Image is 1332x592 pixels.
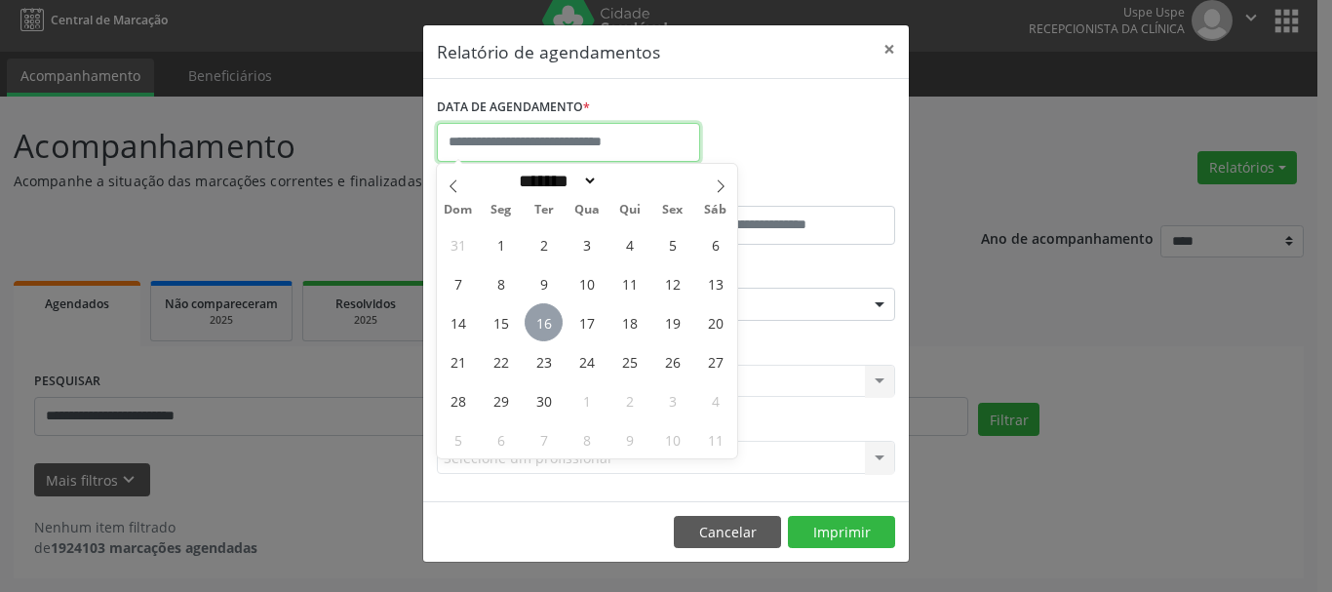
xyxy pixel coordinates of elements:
[696,420,734,458] span: Outubro 11, 2025
[608,204,651,217] span: Qui
[437,39,660,64] h5: Relatório de agendamentos
[568,264,606,302] span: Setembro 10, 2025
[525,264,563,302] span: Setembro 9, 2025
[568,303,606,341] span: Setembro 17, 2025
[674,516,781,549] button: Cancelar
[439,381,477,419] span: Setembro 28, 2025
[482,381,520,419] span: Setembro 29, 2025
[696,303,734,341] span: Setembro 20, 2025
[653,303,691,341] span: Setembro 19, 2025
[482,420,520,458] span: Outubro 6, 2025
[439,264,477,302] span: Setembro 7, 2025
[480,204,523,217] span: Seg
[525,303,563,341] span: Setembro 16, 2025
[482,342,520,380] span: Setembro 22, 2025
[610,342,648,380] span: Setembro 25, 2025
[568,420,606,458] span: Outubro 8, 2025
[694,204,737,217] span: Sáb
[437,93,590,123] label: DATA DE AGENDAMENTO
[439,303,477,341] span: Setembro 14, 2025
[653,381,691,419] span: Outubro 3, 2025
[512,171,598,191] select: Month
[696,225,734,263] span: Setembro 6, 2025
[788,516,895,549] button: Imprimir
[482,303,520,341] span: Setembro 15, 2025
[439,342,477,380] span: Setembro 21, 2025
[482,264,520,302] span: Setembro 8, 2025
[523,204,566,217] span: Ter
[653,420,691,458] span: Outubro 10, 2025
[870,25,909,73] button: Close
[610,381,648,419] span: Outubro 2, 2025
[439,225,477,263] span: Agosto 31, 2025
[437,204,480,217] span: Dom
[696,342,734,380] span: Setembro 27, 2025
[482,225,520,263] span: Setembro 1, 2025
[525,225,563,263] span: Setembro 2, 2025
[651,204,694,217] span: Sex
[610,225,648,263] span: Setembro 4, 2025
[653,264,691,302] span: Setembro 12, 2025
[525,420,563,458] span: Outubro 7, 2025
[598,171,662,191] input: Year
[653,342,691,380] span: Setembro 26, 2025
[653,225,691,263] span: Setembro 5, 2025
[610,303,648,341] span: Setembro 18, 2025
[610,420,648,458] span: Outubro 9, 2025
[696,264,734,302] span: Setembro 13, 2025
[610,264,648,302] span: Setembro 11, 2025
[525,342,563,380] span: Setembro 23, 2025
[525,381,563,419] span: Setembro 30, 2025
[568,342,606,380] span: Setembro 24, 2025
[568,225,606,263] span: Setembro 3, 2025
[696,381,734,419] span: Outubro 4, 2025
[568,381,606,419] span: Outubro 1, 2025
[671,176,895,206] label: ATÉ
[439,420,477,458] span: Outubro 5, 2025
[566,204,608,217] span: Qua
